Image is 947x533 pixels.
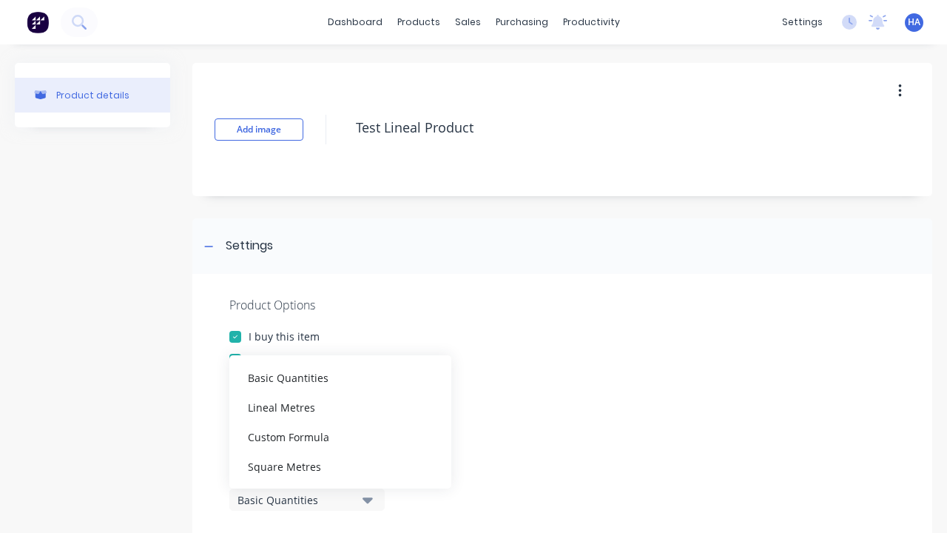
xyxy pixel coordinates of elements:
[215,118,303,141] button: Add image
[237,492,356,508] div: Basic Quantities
[229,422,451,452] div: Custom Formula
[229,363,451,392] div: Basic Quantities
[226,237,273,255] div: Settings
[229,296,895,314] div: Product Options
[775,11,830,33] div: settings
[320,11,390,33] a: dashboard
[448,11,488,33] div: sales
[27,11,49,33] img: Factory
[229,452,451,481] div: Square Metres
[908,16,920,29] span: HA
[348,110,905,145] textarea: Test Lineal Product
[556,11,627,33] div: productivity
[229,392,451,422] div: Lineal Metres
[15,78,170,113] button: Product details
[249,329,320,344] div: I buy this item
[229,489,385,511] button: Basic Quantities
[488,11,556,33] div: purchasing
[390,11,448,33] div: products
[249,352,318,367] div: I sell this item
[56,90,129,101] div: Product details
